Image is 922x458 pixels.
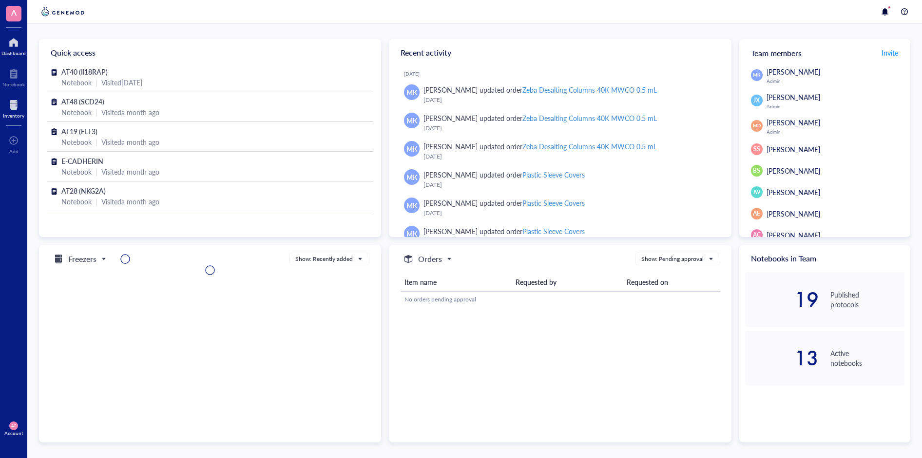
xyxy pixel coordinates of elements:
span: MK [753,72,760,79]
div: No orders pending approval [404,295,716,304]
h5: Orders [418,253,442,265]
div: Show: Pending approval [641,255,704,263]
div: | [96,196,97,207]
button: Invite [881,45,899,60]
div: Visited a month ago [101,107,159,118]
span: [PERSON_NAME] [767,209,820,219]
span: AC [11,423,17,428]
span: MK [406,115,418,126]
div: Notebook [61,166,92,177]
div: [DATE] [423,152,715,161]
div: Visited a month ago [101,137,159,147]
div: Active notebooks [830,348,904,368]
span: MK [406,172,418,182]
div: Visited a month ago [101,196,159,207]
span: A [11,6,17,19]
div: Account [4,430,23,436]
span: MK [406,143,418,154]
th: Requested on [623,273,720,291]
span: MD [753,122,761,129]
span: [PERSON_NAME] [767,67,820,77]
div: Published protocols [830,290,904,309]
a: MK[PERSON_NAME] updated orderZeba Desalting Columns 40K MWCO 0.5 mL[DATE] [397,137,723,165]
img: genemod-logo [39,6,87,18]
span: [PERSON_NAME] [767,144,820,154]
span: BS [753,166,760,175]
div: [PERSON_NAME] updated order [423,169,585,180]
div: Notebook [61,196,92,207]
div: Admin [767,78,904,84]
span: AT48 (SCD24) [61,97,104,106]
span: E-CADHERIN [61,156,103,166]
div: Quick access [39,39,381,66]
div: [PERSON_NAME] updated order [423,141,657,152]
a: Inventory [3,97,24,119]
div: [DATE] [423,123,715,133]
span: [PERSON_NAME] [767,187,820,197]
div: Visited [DATE] [101,77,142,88]
span: SS [753,145,760,154]
th: Item name [401,273,512,291]
a: MK[PERSON_NAME] updated orderPlastic Sleeve Covers[DATE] [397,194,723,222]
div: | [96,107,97,118]
a: Dashboard [1,35,26,56]
a: MK[PERSON_NAME] updated orderPlastic Sleeve Covers[DATE] [397,165,723,194]
a: MK[PERSON_NAME] updated orderZeba Desalting Columns 40K MWCO 0.5 mL[DATE] [397,80,723,109]
span: Invite [882,48,898,58]
span: AT19 (FLT3) [61,126,97,136]
div: Zeba Desalting Columns 40K MWCO 0.5 mL [522,141,657,151]
span: JW [753,188,761,196]
span: AT40 (Il18RAP) [61,67,108,77]
span: [PERSON_NAME] [767,230,820,240]
div: [DATE] [423,208,715,218]
div: [PERSON_NAME] updated order [423,113,657,123]
span: [PERSON_NAME] [767,166,820,176]
div: Inventory [3,113,24,119]
span: AC [753,231,761,239]
span: MK [406,200,418,211]
th: Requested by [512,273,623,291]
span: [PERSON_NAME] [767,118,820,127]
div: [DATE] [423,95,715,105]
div: Notebook [61,107,92,118]
div: Notebook [61,77,92,88]
div: Zeba Desalting Columns 40K MWCO 0.5 mL [522,85,657,95]
div: Zeba Desalting Columns 40K MWCO 0.5 mL [522,113,657,123]
div: [PERSON_NAME] updated order [423,84,657,95]
a: MK[PERSON_NAME] updated orderZeba Desalting Columns 40K MWCO 0.5 mL[DATE] [397,109,723,137]
div: 13 [745,350,819,366]
div: [DATE] [423,180,715,190]
div: [PERSON_NAME] updated order [423,198,585,208]
span: AE [753,209,760,218]
div: | [96,137,97,147]
div: Plastic Sleeve Covers [522,198,585,208]
div: [DATE] [404,71,723,77]
div: Notebooks in Team [739,245,910,272]
div: Show: Recently added [295,255,353,263]
div: | [96,166,97,177]
div: Dashboard [1,50,26,56]
div: Visited a month ago [101,166,159,177]
div: Notebook [61,137,92,147]
div: 19 [745,292,819,307]
span: JX [753,96,760,105]
div: Team members [739,39,910,66]
div: Plastic Sleeve Covers [522,170,585,179]
div: Recent activity [389,39,731,66]
div: Admin [767,129,904,135]
div: Add [9,148,19,154]
span: MK [406,87,418,98]
span: AT28 (NKG2A) [61,186,106,196]
h5: Freezers [68,253,96,265]
span: [PERSON_NAME] [767,92,820,102]
div: | [96,77,97,88]
a: Notebook [2,66,25,87]
div: Notebook [2,81,25,87]
div: Admin [767,103,904,109]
